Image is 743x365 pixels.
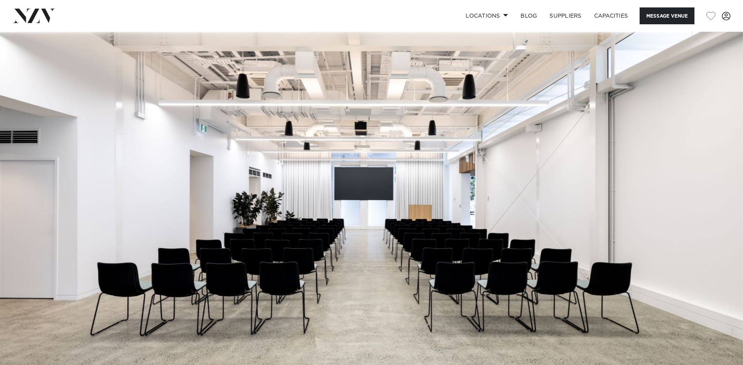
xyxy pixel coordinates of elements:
a: Locations [459,7,514,24]
a: SUPPLIERS [543,7,588,24]
img: nzv-logo.png [13,9,55,23]
a: BLOG [514,7,543,24]
button: Message Venue [640,7,694,24]
a: Capacities [588,7,635,24]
